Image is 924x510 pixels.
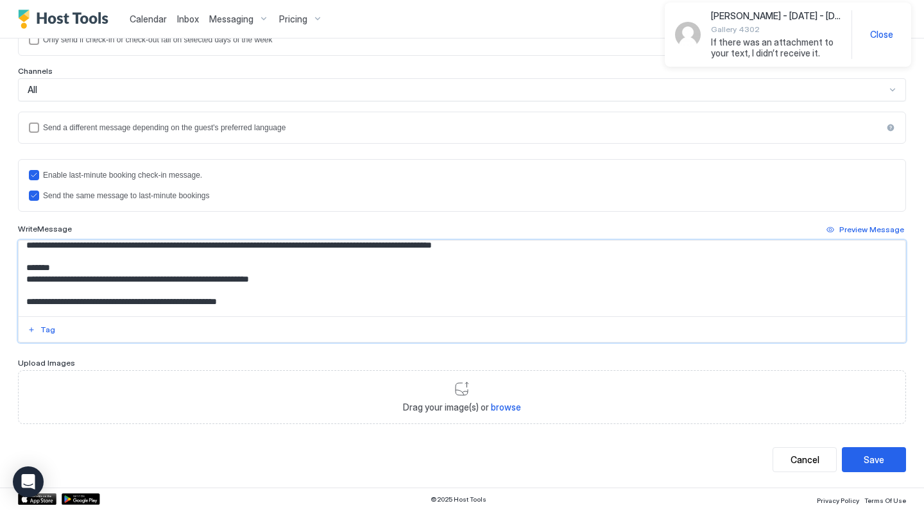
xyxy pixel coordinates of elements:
[675,22,701,47] div: Avatar
[817,497,859,504] span: Privacy Policy
[18,358,75,368] span: Upload Images
[864,493,906,506] a: Terms Of Use
[29,170,895,180] div: lastMinuteMessageEnabled
[209,13,253,25] span: Messaging
[842,447,906,472] button: Save
[491,402,521,412] span: browse
[43,123,882,132] div: Send a different message depending on the guest's preferred language
[431,495,486,504] span: © 2025 Host Tools
[130,12,167,26] a: Calendar
[18,66,53,76] span: Channels
[864,453,884,466] div: Save
[177,13,199,24] span: Inbox
[43,171,895,180] div: Enable last-minute booking check-in message.
[29,35,895,45] div: isLimited
[28,84,37,96] span: All
[279,13,307,25] span: Pricing
[43,35,882,44] div: Only send if check-in or check-out fall on selected days of the week
[825,222,906,237] button: Preview Message
[18,224,72,234] span: Write Message
[870,29,893,40] span: Close
[711,10,841,22] span: [PERSON_NAME] - [DATE] - [DATE]
[29,123,895,133] div: languagesEnabled
[130,13,167,24] span: Calendar
[711,37,841,59] span: If there was an attachment to your text, I didn’t receive it.
[711,24,841,34] span: Gallery 4302
[177,12,199,26] a: Inbox
[18,10,114,29] a: Host Tools Logo
[18,493,56,505] a: App Store
[13,466,44,497] div: Open Intercom Messenger
[839,224,904,235] div: Preview Message
[403,402,521,413] span: Drag your image(s) or
[817,493,859,506] a: Privacy Policy
[40,324,55,336] div: Tag
[864,497,906,504] span: Terms Of Use
[62,493,100,505] a: Google Play Store
[773,447,837,472] button: Cancel
[43,191,895,200] div: Send the same message to last-minute bookings
[791,453,819,466] div: Cancel
[29,191,895,201] div: lastMinuteMessageIsTheSame
[19,241,905,316] textarea: Input Field
[26,322,57,337] button: Tag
